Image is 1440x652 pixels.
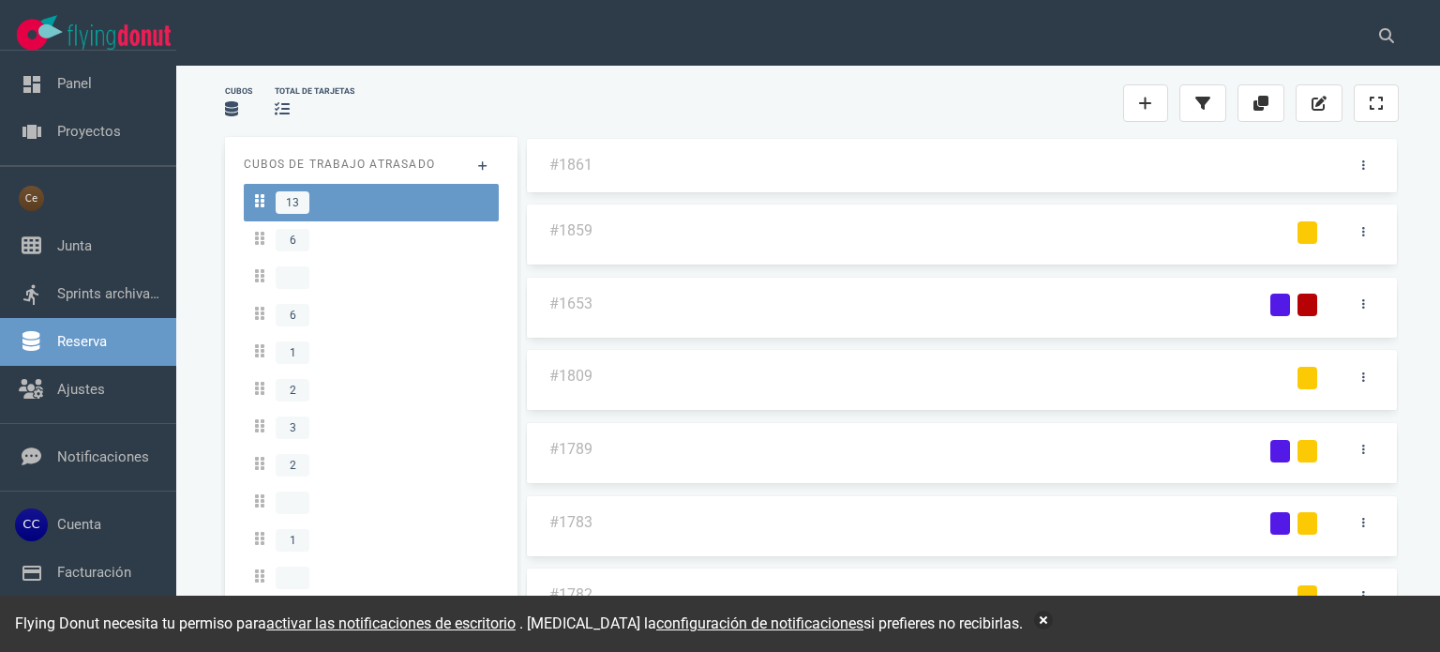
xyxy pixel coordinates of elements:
[519,614,656,632] font: . [MEDICAL_DATA] la
[656,614,863,632] a: configuración de notificaciones
[244,447,499,484] a: 2
[57,237,92,254] a: Junta
[15,614,266,632] font: Flying Donut necesita tu permiso para
[290,309,296,322] font: 6
[863,614,1023,632] font: si prefieres no recibirlas.
[57,381,105,398] a: Ajustes
[549,156,592,174] a: #1861
[244,221,499,259] a: 6
[549,440,592,458] a: #1789
[549,513,592,531] a: #1783
[67,24,171,50] img: Logotipo de texto de Flying Donut
[57,75,92,92] a: Panel
[275,86,354,96] font: total de tarjetas
[290,234,296,247] font: 6
[244,522,499,559] a: 1
[244,409,499,447] a: 3
[244,334,499,371] a: 1
[290,459,296,472] font: 2
[549,585,592,603] a: #1782
[286,196,299,209] font: 13
[244,184,499,221] a: 13
[57,564,131,581] a: Facturación
[290,346,296,359] font: 1
[57,333,107,350] a: Reserva
[244,296,499,334] a: 6
[549,295,592,312] a: #1653
[549,367,592,385] a: #1809
[290,421,296,434] font: 3
[244,371,499,409] a: 2
[244,158,435,171] font: Cubos de trabajo atrasado
[290,534,296,547] font: 1
[57,123,121,140] a: Proyectos
[225,86,252,96] font: Cubos
[57,285,173,302] a: Sprints archivados
[549,221,592,239] a: #1859
[266,614,516,632] font: activar las notificaciones de escritorio
[290,384,296,397] font: 2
